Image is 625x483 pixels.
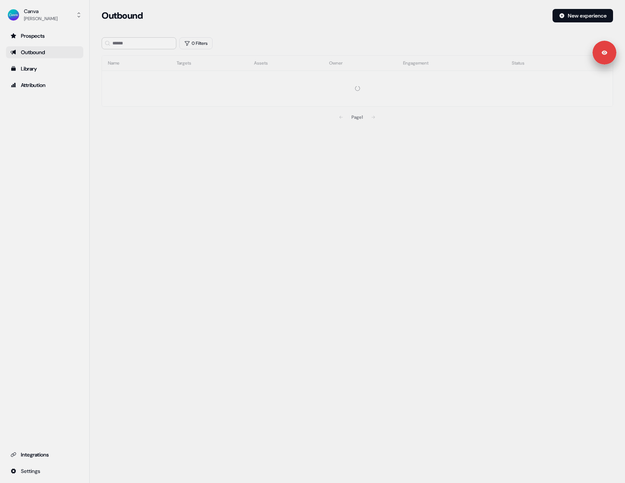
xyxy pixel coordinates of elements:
a: Go to attribution [6,79,83,91]
div: Integrations [10,451,79,458]
div: Settings [10,467,79,475]
div: Library [10,65,79,72]
a: Go to prospects [6,30,83,42]
button: Canva[PERSON_NAME] [6,6,83,24]
button: New experience [553,9,613,22]
button: 0 Filters [179,37,213,49]
div: Prospects [10,32,79,40]
div: Outbound [10,49,79,56]
a: Go to integrations [6,465,83,477]
div: [PERSON_NAME] [24,15,58,22]
a: Go to templates [6,63,83,75]
div: Attribution [10,81,79,89]
div: Canva [24,7,58,15]
h3: Outbound [102,10,143,21]
a: Go to outbound experience [6,46,83,58]
a: Go to integrations [6,449,83,461]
